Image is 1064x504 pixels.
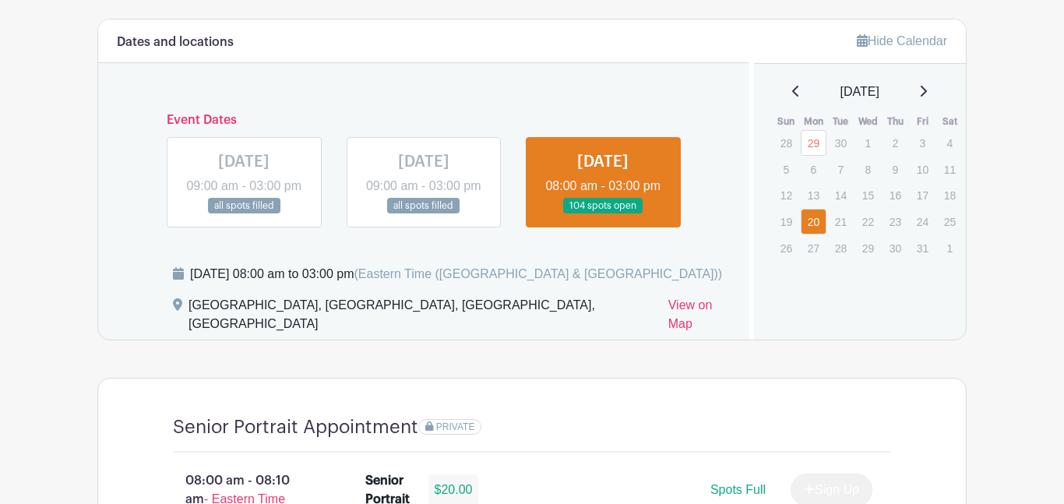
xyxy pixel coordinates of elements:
[910,131,935,155] p: 3
[773,210,799,234] p: 19
[773,157,799,182] p: 5
[828,157,854,182] p: 7
[828,236,854,260] p: 28
[936,114,964,129] th: Sat
[937,210,963,234] p: 25
[188,296,656,340] div: [GEOGRAPHIC_DATA], [GEOGRAPHIC_DATA], [GEOGRAPHIC_DATA], [GEOGRAPHIC_DATA]
[883,183,908,207] p: 16
[854,114,882,129] th: Wed
[909,114,936,129] th: Fri
[173,416,418,439] h4: Senior Portrait Appointment
[190,265,722,284] div: [DATE] 08:00 am to 03:00 pm
[883,236,908,260] p: 30
[883,157,908,182] p: 9
[910,157,935,182] p: 10
[855,157,881,182] p: 8
[855,131,881,155] p: 1
[840,83,879,101] span: [DATE]
[773,114,800,129] th: Sun
[117,35,234,50] h6: Dates and locations
[883,131,908,155] p: 2
[937,131,963,155] p: 4
[855,210,881,234] p: 22
[910,210,935,234] p: 24
[827,114,854,129] th: Tue
[800,114,827,129] th: Mon
[773,236,799,260] p: 26
[937,157,963,182] p: 11
[910,236,935,260] p: 31
[910,183,935,207] p: 17
[801,183,826,207] p: 13
[154,113,693,128] h6: Event Dates
[828,131,854,155] p: 30
[855,236,881,260] p: 29
[801,157,826,182] p: 6
[882,114,909,129] th: Thu
[855,183,881,207] p: 15
[436,421,475,432] span: PRIVATE
[801,209,826,234] a: 20
[773,183,799,207] p: 12
[801,236,826,260] p: 27
[937,183,963,207] p: 18
[773,131,799,155] p: 28
[883,210,908,234] p: 23
[937,236,963,260] p: 1
[801,130,826,156] a: 29
[828,210,854,234] p: 21
[828,183,854,207] p: 14
[354,267,722,280] span: (Eastern Time ([GEOGRAPHIC_DATA] & [GEOGRAPHIC_DATA]))
[668,296,731,340] a: View on Map
[857,34,947,48] a: Hide Calendar
[710,483,766,496] span: Spots Full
